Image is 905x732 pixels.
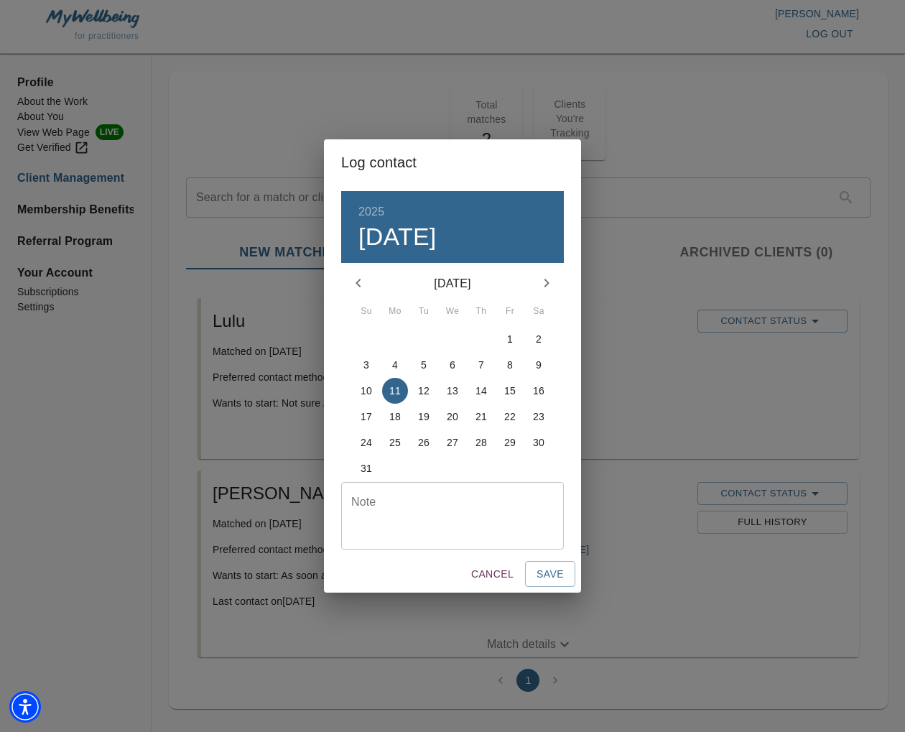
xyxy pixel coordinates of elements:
p: 4 [392,358,398,372]
button: 4 [382,352,408,378]
p: 14 [475,384,487,398]
p: 10 [361,384,372,398]
button: 30 [526,430,552,455]
button: 2 [526,326,552,352]
p: 30 [533,435,544,450]
button: Save [525,561,575,588]
p: 16 [533,384,544,398]
p: 23 [533,409,544,424]
p: 21 [475,409,487,424]
button: 21 [468,404,494,430]
p: 9 [536,358,542,372]
button: 6 [440,352,465,378]
p: 18 [389,409,401,424]
p: 17 [361,409,372,424]
button: [DATE] [358,222,437,252]
p: 1 [507,332,513,346]
button: 25 [382,430,408,455]
p: 11 [389,384,401,398]
button: 5 [411,352,437,378]
button: 27 [440,430,465,455]
span: We [440,305,465,319]
p: 22 [504,409,516,424]
button: 12 [411,378,437,404]
button: 24 [353,430,379,455]
p: 2 [536,332,542,346]
p: 31 [361,461,372,476]
p: 8 [507,358,513,372]
p: 15 [504,384,516,398]
button: Cancel [465,561,519,588]
p: 3 [363,358,369,372]
span: Save [537,565,564,583]
div: Accessibility Menu [9,691,41,723]
button: 20 [440,404,465,430]
p: 25 [389,435,401,450]
button: 26 [411,430,437,455]
button: 28 [468,430,494,455]
p: [DATE] [376,275,529,292]
span: Fr [497,305,523,319]
button: 11 [382,378,408,404]
p: 5 [421,358,427,372]
button: 31 [353,455,379,481]
button: 19 [411,404,437,430]
span: Sa [526,305,552,319]
button: 14 [468,378,494,404]
p: 7 [478,358,484,372]
span: Tu [411,305,437,319]
button: 3 [353,352,379,378]
p: 13 [447,384,458,398]
button: 7 [468,352,494,378]
span: Cancel [471,565,514,583]
h2: Log contact [341,151,564,174]
button: 9 [526,352,552,378]
p: 6 [450,358,455,372]
button: 8 [497,352,523,378]
span: Su [353,305,379,319]
p: 29 [504,435,516,450]
button: 29 [497,430,523,455]
p: 19 [418,409,430,424]
p: 26 [418,435,430,450]
p: 28 [475,435,487,450]
span: Th [468,305,494,319]
button: 15 [497,378,523,404]
button: 18 [382,404,408,430]
button: 17 [353,404,379,430]
button: 16 [526,378,552,404]
p: 27 [447,435,458,450]
button: 10 [353,378,379,404]
button: 2025 [358,202,384,222]
p: 24 [361,435,372,450]
p: 20 [447,409,458,424]
p: 12 [418,384,430,398]
button: 22 [497,404,523,430]
button: 1 [497,326,523,352]
span: Mo [382,305,408,319]
button: 23 [526,404,552,430]
button: 13 [440,378,465,404]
